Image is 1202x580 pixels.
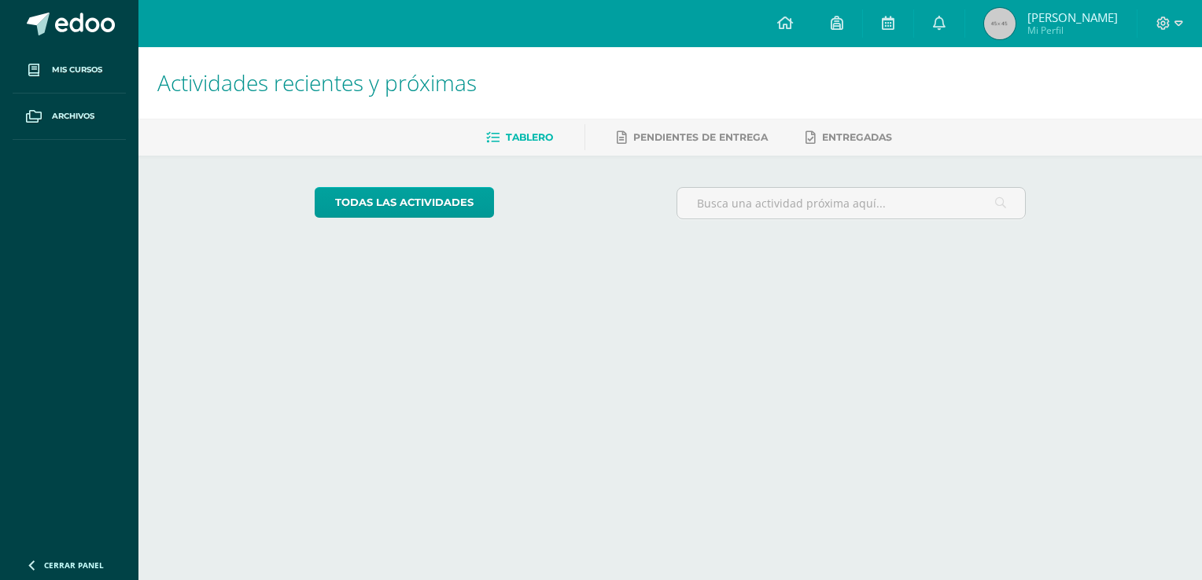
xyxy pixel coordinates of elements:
span: Mis cursos [52,64,102,76]
span: Pendientes de entrega [633,131,768,143]
a: Entregadas [806,125,892,150]
span: Entregadas [822,131,892,143]
input: Busca una actividad próxima aquí... [677,188,1026,218]
a: Mis cursos [13,47,126,94]
a: Pendientes de entrega [617,125,768,150]
span: Cerrar panel [44,560,104,571]
a: todas las Actividades [315,187,494,218]
span: [PERSON_NAME] [1027,9,1118,25]
a: Tablero [486,125,553,150]
span: Actividades recientes y próximas [157,68,477,97]
span: Archivos [52,110,94,123]
span: Mi Perfil [1027,24,1118,37]
span: Tablero [506,131,553,143]
a: Archivos [13,94,126,140]
img: 45x45 [984,8,1016,39]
